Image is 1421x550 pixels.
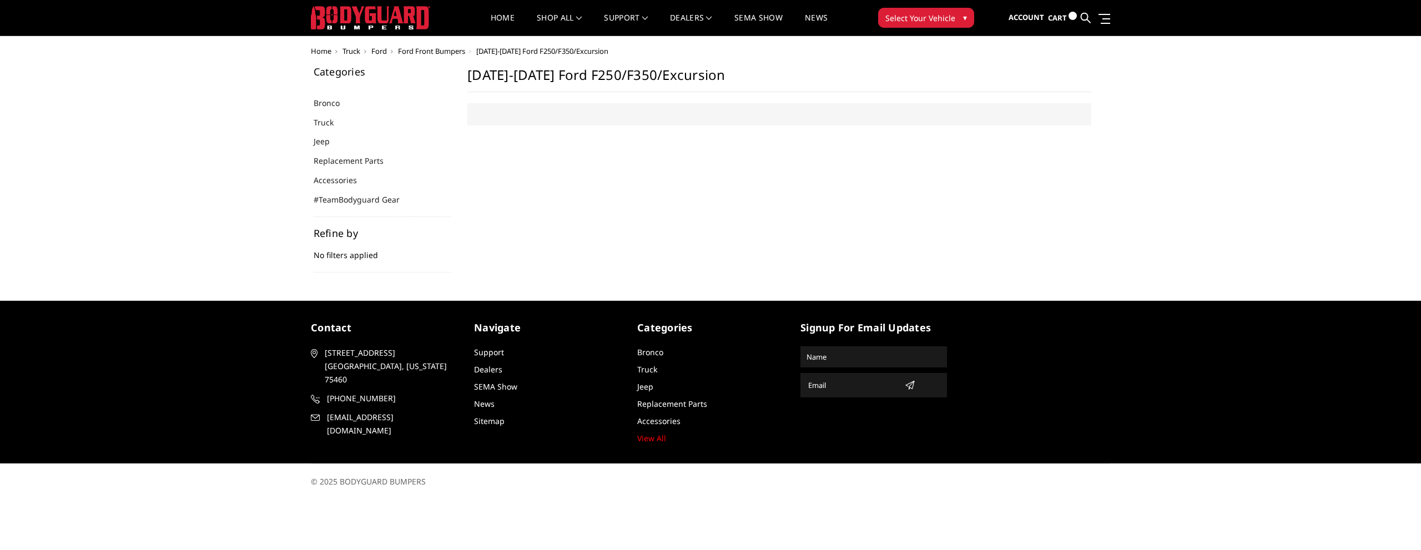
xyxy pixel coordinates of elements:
a: shop all [537,14,582,36]
a: Bronco [314,97,354,109]
a: SEMA Show [474,381,517,392]
a: Replacement Parts [314,155,397,166]
a: #TeamBodyguard Gear [314,194,414,205]
a: Truck [637,364,657,375]
a: Sitemap [474,416,505,426]
a: SEMA Show [734,14,783,36]
div: No filters applied [314,228,451,273]
a: Jeep [314,135,344,147]
a: Home [311,46,331,56]
h5: Refine by [314,228,451,238]
a: View All [637,433,666,443]
span: Select Your Vehicle [885,12,955,24]
span: Account [1009,12,1044,22]
h5: Categories [314,67,451,77]
h5: signup for email updates [800,320,947,335]
span: Cart [1048,13,1067,23]
a: Support [474,347,504,357]
a: Support [604,14,648,36]
a: Account [1009,3,1044,33]
a: Truck [342,46,360,56]
a: Accessories [314,174,371,186]
h5: contact [311,320,457,335]
input: Email [804,376,900,394]
a: Home [491,14,515,36]
h1: [DATE]-[DATE] Ford F250/F350/Excursion [467,67,1091,92]
a: Cart [1048,3,1077,33]
span: © 2025 BODYGUARD BUMPERS [311,476,426,487]
h5: Categories [637,320,784,335]
span: [DATE]-[DATE] Ford F250/F350/Excursion [476,46,608,56]
a: Ford [371,46,387,56]
h5: Navigate [474,320,621,335]
span: ▾ [963,12,967,23]
a: [EMAIL_ADDRESS][DOMAIN_NAME] [311,411,457,437]
a: Ford Front Bumpers [398,46,465,56]
a: News [805,14,828,36]
button: Select Your Vehicle [878,8,974,28]
a: Bronco [637,347,663,357]
a: Dealers [474,364,502,375]
a: Replacement Parts [637,398,707,409]
span: [PHONE_NUMBER] [327,392,456,405]
a: Accessories [637,416,681,426]
input: Name [802,348,945,366]
span: [EMAIL_ADDRESS][DOMAIN_NAME] [327,411,456,437]
span: [STREET_ADDRESS] [GEOGRAPHIC_DATA], [US_STATE] 75460 [325,346,453,386]
img: BODYGUARD BUMPERS [311,6,430,29]
a: Dealers [670,14,712,36]
a: News [474,398,495,409]
a: [PHONE_NUMBER] [311,392,457,405]
a: Jeep [637,381,653,392]
a: Truck [314,117,347,128]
